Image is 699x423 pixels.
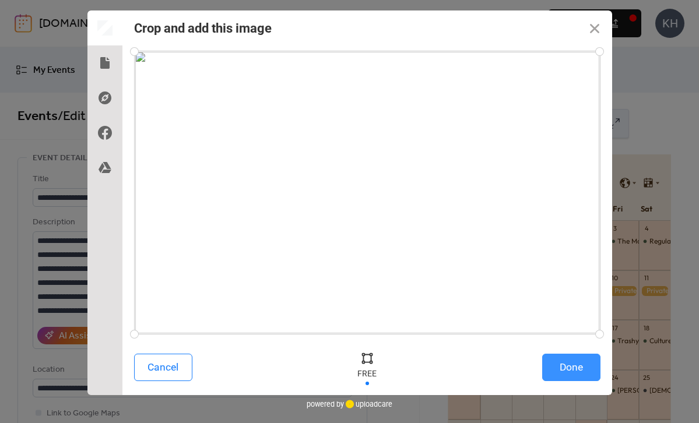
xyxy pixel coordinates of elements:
[542,354,600,381] button: Done
[344,400,392,408] a: uploadcare
[134,21,272,36] div: Crop and add this image
[87,115,122,150] div: Facebook
[307,395,392,413] div: powered by
[577,10,612,45] button: Close
[134,354,192,381] button: Cancel
[87,10,122,45] div: Preview
[87,80,122,115] div: Direct Link
[87,150,122,185] div: Google Drive
[87,45,122,80] div: Local Files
